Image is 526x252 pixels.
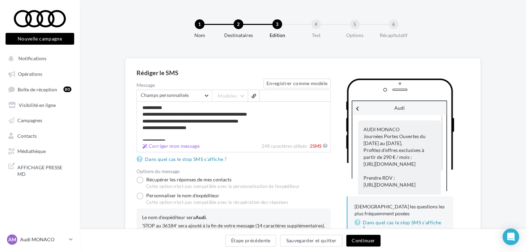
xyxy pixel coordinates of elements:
[4,98,76,111] a: Visibilité en ligne
[225,235,277,246] button: Étape précédente
[363,126,426,215] span: AUDI MONACO Journées Portes Ouvertes du [DATE] au [DATE]. Profitez d'offres exclusives à partir d...
[137,177,299,190] label: Récupérer les réponses de mes contacts
[142,214,325,221] div: Le nom d'expéditeur sera .
[146,183,299,190] div: Cette option n'est pas compatible avec la personnalisation de l'expéditeur
[142,222,325,229] div: 'STOP au 36184' sera ajouté à la fin de votre message (14 caractères supplémentaires).
[137,90,212,101] span: Select box activate
[308,144,322,149] span: -
[6,233,74,246] a: AM Audi MONACO
[354,218,446,232] a: Dans quel cas le stop SMS s'affiche ?
[17,133,37,138] span: Contacts
[4,160,76,180] a: AFFICHAGE PRESSE MD
[4,52,73,64] button: Notifications
[280,235,342,246] button: Sauvegarder et quitter
[4,129,76,142] a: Contacts
[4,144,76,157] a: Médiathèque
[137,192,288,208] label: Personnaliser le nom d'expéditeur
[262,144,307,149] span: 248 caractères utilisés
[137,169,331,174] div: Options du message
[19,102,56,108] span: Visibilité en ligne
[17,163,71,178] span: AFFICHAGE PRESSE MD
[371,32,416,39] div: Récapitulatif
[310,144,313,149] span: 2
[294,32,338,39] div: Test
[146,199,288,206] div: Cette option n'est pas compatible avec la récupération des réponses
[137,155,229,163] a: Dans quel cas le stop SMS s’affiche ?
[255,32,299,39] div: Edition
[272,19,282,29] div: 3
[18,71,42,77] span: Opérations
[346,235,380,246] button: Continuer
[216,32,261,39] div: Destinataires
[140,142,202,150] button: 248 caractères utilisés -2SMS
[4,83,76,96] a: Boîte de réception80
[18,86,57,92] span: Boîte de réception
[63,87,71,92] div: 80
[8,236,16,243] span: AM
[17,117,42,123] span: Campagnes
[195,19,204,29] div: 1
[263,79,331,88] button: Enregistrer comme modèle
[6,33,74,45] button: Nouvelle campagne
[234,19,243,29] div: 2
[177,32,222,39] div: Nom
[4,114,76,126] a: Campagnes
[141,93,203,98] span: Champs personnalisés
[17,148,46,154] span: Médiathèque
[311,19,321,29] div: 4
[310,144,322,149] span: SMS
[137,70,469,76] div: Rédiger le SMS
[195,214,206,220] span: Audi
[137,83,263,88] label: Message
[18,55,46,61] span: Notifications
[4,67,76,80] a: Opérations
[389,19,398,29] div: 6
[502,228,519,245] div: Open Intercom Messenger
[20,236,66,243] p: Audi MONACO
[350,19,360,29] div: 5
[333,32,377,39] div: Options
[354,203,446,217] p: [DEMOGRAPHIC_DATA] les questions les plus fréquemment posées
[352,101,446,115] div: Audi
